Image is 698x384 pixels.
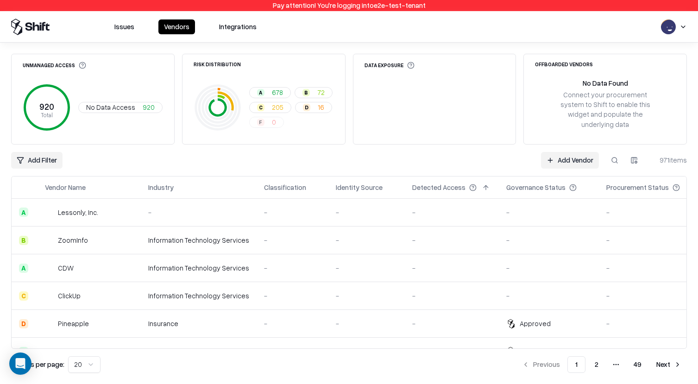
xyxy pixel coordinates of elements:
[109,19,140,34] button: Issues
[264,291,321,301] div: -
[553,90,657,129] div: Connect your procurement system to Shift to enable this widget and populate the underlying data
[651,356,687,373] button: Next
[257,104,264,111] div: C
[412,263,491,273] div: -
[19,319,28,328] div: D
[336,291,397,301] div: -
[412,346,491,356] div: -
[143,102,155,112] span: 920
[336,235,397,245] div: -
[412,291,491,301] div: -
[520,346,574,356] div: Pending Approval
[650,155,687,165] div: 971 items
[318,102,324,112] span: 16
[606,263,695,273] div: -
[626,356,649,373] button: 49
[19,264,28,273] div: A
[606,235,695,245] div: -
[9,353,31,375] div: Open Intercom Messenger
[58,319,89,328] div: Pineapple
[567,356,585,373] button: 1
[272,102,283,112] span: 205
[45,291,54,301] img: ClickUp
[295,102,332,113] button: D16
[58,263,74,273] div: CDW
[317,88,325,97] span: 72
[302,89,310,96] div: B
[78,102,163,113] button: No Data Access920
[506,291,591,301] div: -
[506,208,591,217] div: -
[506,235,591,245] div: -
[19,208,28,217] div: A
[295,87,333,98] button: B72
[19,347,28,356] div: A
[58,235,88,245] div: ZoomInfo
[535,62,593,67] div: Offboarded Vendors
[45,183,86,192] div: Vendor Name
[583,78,628,88] div: No Data Found
[148,235,249,245] div: Information Technology Services
[257,89,264,96] div: A
[412,319,491,328] div: -
[23,62,86,69] div: Unmanaged Access
[148,208,249,217] div: -
[39,101,54,111] tspan: 920
[264,346,321,356] div: -
[86,102,135,112] span: No Data Access
[148,346,249,356] div: Banking
[412,235,491,245] div: -
[541,152,599,169] a: Add Vendor
[272,88,283,97] span: 678
[58,208,98,217] div: Lessonly, Inc.
[11,152,63,169] button: Add Filter
[58,291,81,301] div: ClickUp
[158,19,195,34] button: Vendors
[249,102,291,113] button: C205
[19,291,28,301] div: C
[606,208,695,217] div: -
[365,62,415,69] div: Data Exposure
[41,111,53,119] tspan: Total
[606,291,695,301] div: -
[336,346,397,356] div: -
[264,319,321,328] div: -
[19,236,28,245] div: B
[506,263,591,273] div: -
[520,319,551,328] div: Approved
[506,183,566,192] div: Governance Status
[516,356,687,373] nav: pagination
[412,208,491,217] div: -
[58,346,82,356] div: C6 Bank
[11,359,64,369] p: Results per page:
[412,183,465,192] div: Detected Access
[264,263,321,273] div: -
[249,87,291,98] button: A678
[194,62,241,67] div: Risk Distribution
[148,291,249,301] div: Information Technology Services
[264,183,306,192] div: Classification
[336,208,397,217] div: -
[606,183,669,192] div: Procurement Status
[264,235,321,245] div: -
[336,263,397,273] div: -
[303,104,310,111] div: D
[587,356,606,373] button: 2
[214,19,262,34] button: Integrations
[264,208,321,217] div: -
[45,236,54,245] img: ZoomInfo
[148,263,249,273] div: Information Technology Services
[45,319,54,328] img: Pineapple
[336,183,383,192] div: Identity Source
[45,208,54,217] img: Lessonly, Inc.
[606,319,695,328] div: -
[148,183,174,192] div: Industry
[148,319,249,328] div: Insurance
[336,319,397,328] div: -
[606,346,695,356] div: -
[45,264,54,273] img: CDW
[45,347,54,356] img: C6 Bank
